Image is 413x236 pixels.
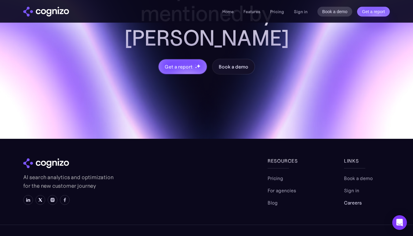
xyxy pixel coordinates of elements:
[26,197,31,202] img: LinkedIn icon
[344,157,390,164] div: links
[268,157,313,164] div: Resources
[268,175,283,182] a: Pricing
[268,187,296,194] a: For agencies
[344,175,373,182] a: Book a demo
[165,63,192,70] div: Get a report
[212,59,255,75] a: Book a demo
[357,7,390,17] a: Get a report
[270,9,284,14] a: Pricing
[294,8,308,15] a: Sign in
[344,187,359,194] a: Sign in
[38,197,43,202] img: X icon
[195,65,196,65] img: star
[392,215,407,230] div: Open Intercom Messenger
[23,158,69,168] img: cognizo logo
[23,7,69,17] img: cognizo logo
[317,7,353,17] a: Book a demo
[23,7,69,17] a: home
[196,64,200,68] img: star
[344,199,362,206] a: Careers
[158,59,207,75] a: Get a reportstarstarstar
[219,63,248,70] div: Book a demo
[268,199,278,206] a: Blog
[222,9,234,14] a: Home
[23,173,115,190] p: AI search analytics and optimization for the new customer journey
[243,9,260,14] a: Features
[195,67,197,69] img: star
